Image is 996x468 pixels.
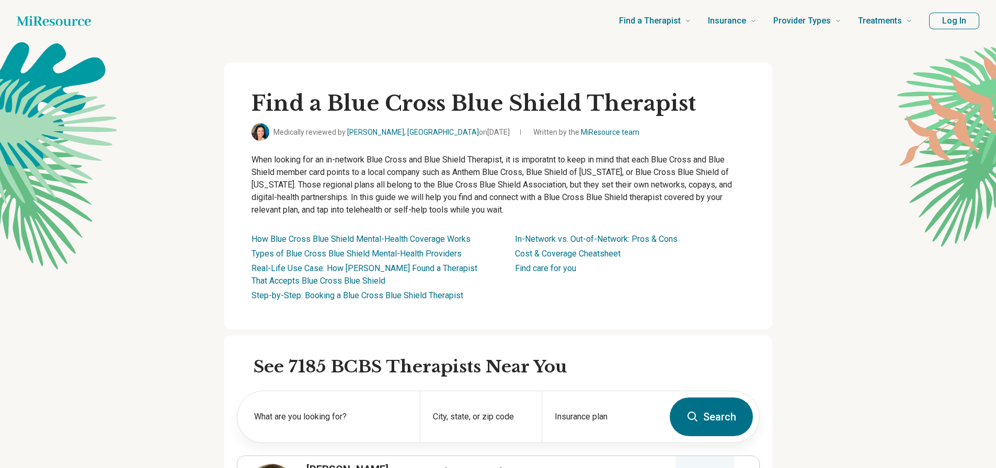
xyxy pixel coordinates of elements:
[929,13,979,29] button: Log In
[251,290,463,300] a: Step-by-Step: Booking a Blue Cross Blue Shield Therapist
[773,14,831,28] span: Provider Types
[515,234,678,244] a: In-Network vs. Out-of-Network: Pros & Cons
[273,127,510,138] span: Medically reviewed by
[858,14,902,28] span: Treatments
[254,356,760,378] h2: See 7185 BCBS Therapists Near You
[670,397,753,436] button: Search
[619,14,681,28] span: Find a Therapist
[17,10,91,31] a: Home page
[251,263,477,286] a: Real-Life Use Case: How [PERSON_NAME] Found a Therapist That Accepts Blue Cross Blue Shield
[251,234,471,244] a: How Blue Cross Blue Shield Mental-Health Coverage Works
[581,128,639,136] a: MiResource team
[533,127,639,138] span: Written by the
[708,14,746,28] span: Insurance
[515,249,621,259] a: Cost & Coverage Cheatsheet
[254,411,407,423] label: What are you looking for?
[251,154,745,216] p: When looking for an in-network Blue Cross and Blue Shield Therapist, it is imporatnt to keep in m...
[515,263,576,273] a: Find care for you
[347,128,479,136] a: [PERSON_NAME], [GEOGRAPHIC_DATA]
[479,128,510,136] span: on [DATE]
[251,249,462,259] a: Types of Blue Cross Blue Shield Mental-Health Providers
[251,90,745,117] h1: Find a Blue Cross Blue Shield Therapist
